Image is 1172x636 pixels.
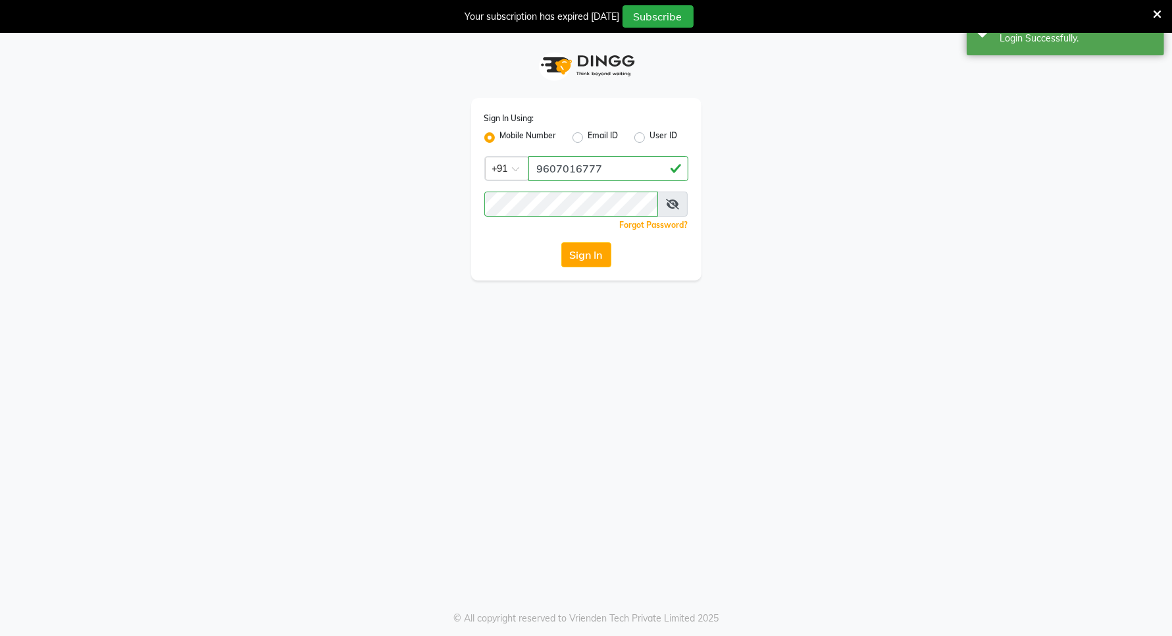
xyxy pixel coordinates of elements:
[588,130,619,146] label: Email ID
[650,130,678,146] label: User ID
[484,113,534,124] label: Sign In Using:
[534,46,639,85] img: logo1.svg
[500,130,557,146] label: Mobile Number
[484,192,658,217] input: Username
[623,5,694,28] button: Subscribe
[465,10,620,24] div: Your subscription has expired [DATE]
[561,242,611,267] button: Sign In
[528,156,688,181] input: Username
[620,220,688,230] a: Forgot Password?
[1000,32,1154,45] div: Login Successfully.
